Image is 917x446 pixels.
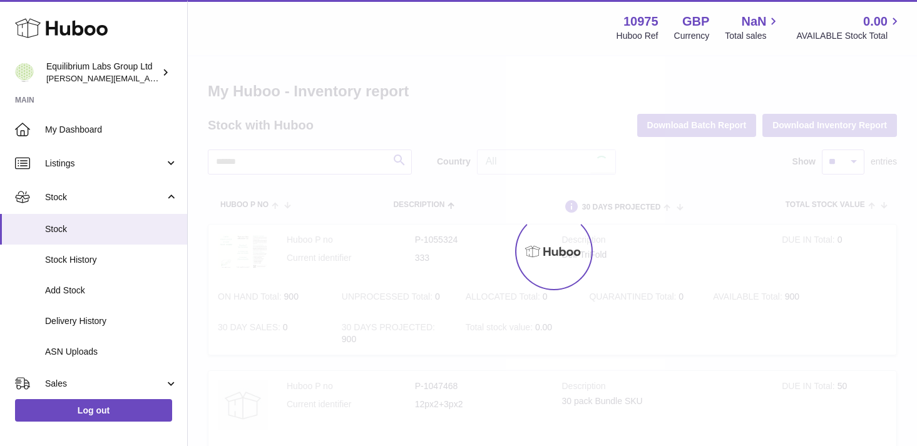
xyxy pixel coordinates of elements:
[45,378,165,390] span: Sales
[796,13,902,42] a: 0.00 AVAILABLE Stock Total
[725,13,781,42] a: NaN Total sales
[15,399,172,422] a: Log out
[45,191,165,203] span: Stock
[725,30,781,42] span: Total sales
[45,254,178,266] span: Stock History
[674,30,710,42] div: Currency
[46,73,251,83] span: [PERSON_NAME][EMAIL_ADDRESS][DOMAIN_NAME]
[45,285,178,296] span: Add Stock
[46,61,159,84] div: Equilibrium Labs Group Ltd
[15,63,34,82] img: h.woodrow@theliverclinic.com
[796,30,902,42] span: AVAILABLE Stock Total
[45,315,178,327] span: Delivery History
[623,13,658,30] strong: 10975
[617,30,658,42] div: Huboo Ref
[741,13,766,30] span: NaN
[45,124,178,136] span: My Dashboard
[45,346,178,358] span: ASN Uploads
[45,158,165,170] span: Listings
[45,223,178,235] span: Stock
[863,13,888,30] span: 0.00
[682,13,709,30] strong: GBP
